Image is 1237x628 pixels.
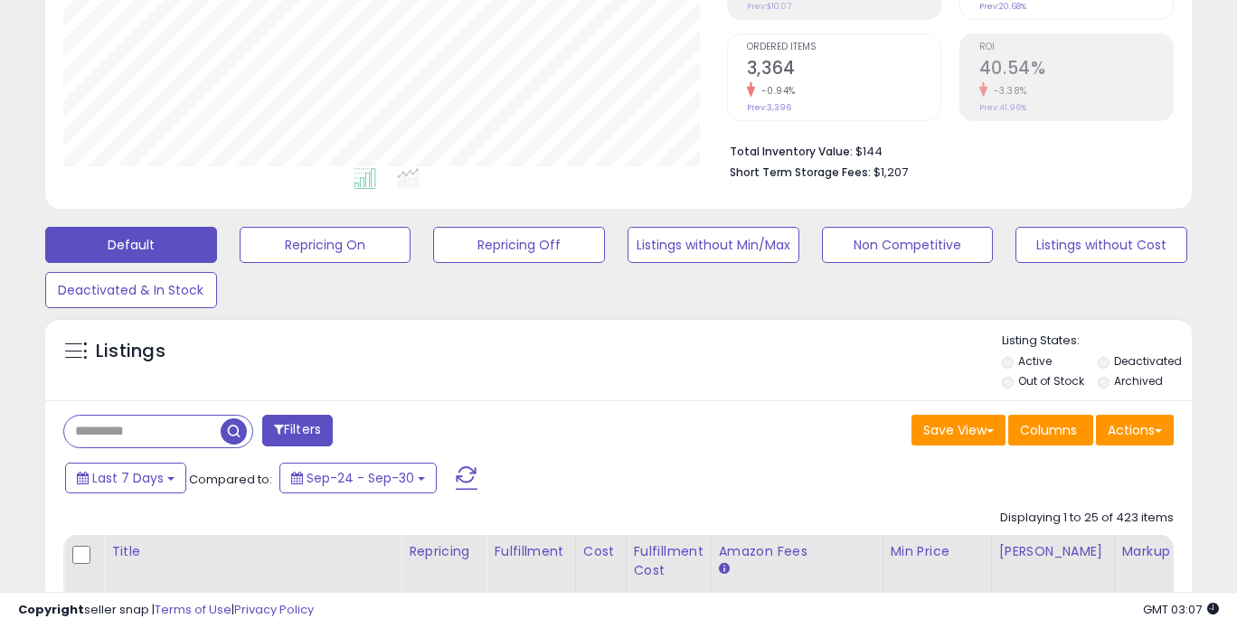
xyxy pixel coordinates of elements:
li: $144 [730,139,1160,161]
a: Terms of Use [155,601,231,618]
button: Listings without Cost [1015,227,1187,263]
span: ROI [979,42,1173,52]
span: Last 7 Days [92,469,164,487]
button: Filters [262,415,333,446]
button: Listings without Min/Max [628,227,799,263]
button: Deactivated & In Stock [45,272,217,308]
button: Repricing Off [433,227,605,263]
label: Out of Stock [1018,373,1084,389]
small: Prev: 20.68% [979,1,1026,12]
a: Privacy Policy [234,601,314,618]
button: Repricing On [240,227,411,263]
div: Fulfillment Cost [634,542,703,580]
button: Save View [911,415,1006,445]
span: $1,207 [873,164,908,181]
button: Actions [1096,415,1174,445]
div: Amazon Fees [719,542,875,561]
b: Total Inventory Value: [730,144,853,159]
div: Title [111,542,393,561]
b: Short Term Storage Fees: [730,164,871,180]
div: Min Price [891,542,984,561]
div: Cost [583,542,618,561]
span: 2025-10-8 03:07 GMT [1143,601,1219,618]
label: Archived [1114,373,1163,389]
small: Prev: $10.07 [747,1,791,12]
span: Ordered Items [747,42,940,52]
button: Non Competitive [822,227,994,263]
button: Default [45,227,217,263]
small: Prev: 41.96% [979,102,1026,113]
div: Repricing [409,542,478,561]
span: Columns [1020,421,1077,439]
div: seller snap | | [18,602,314,619]
h5: Listings [96,339,165,364]
strong: Copyright [18,601,84,618]
p: Listing States: [1002,333,1193,350]
div: [PERSON_NAME] [999,542,1107,561]
span: Compared to: [189,471,272,488]
div: Displaying 1 to 25 of 423 items [1000,510,1174,527]
span: Sep-24 - Sep-30 [307,469,414,487]
small: Prev: 3,396 [747,102,791,113]
small: -3.38% [987,84,1027,98]
button: Sep-24 - Sep-30 [279,463,437,493]
small: Amazon Fees. [719,561,730,577]
div: Fulfillment [494,542,567,561]
button: Last 7 Days [65,463,186,493]
h2: 40.54% [979,58,1173,82]
button: Columns [1008,415,1093,445]
h2: 3,364 [747,58,940,82]
label: Active [1018,353,1052,369]
small: -0.94% [755,84,796,98]
label: Deactivated [1114,353,1182,369]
